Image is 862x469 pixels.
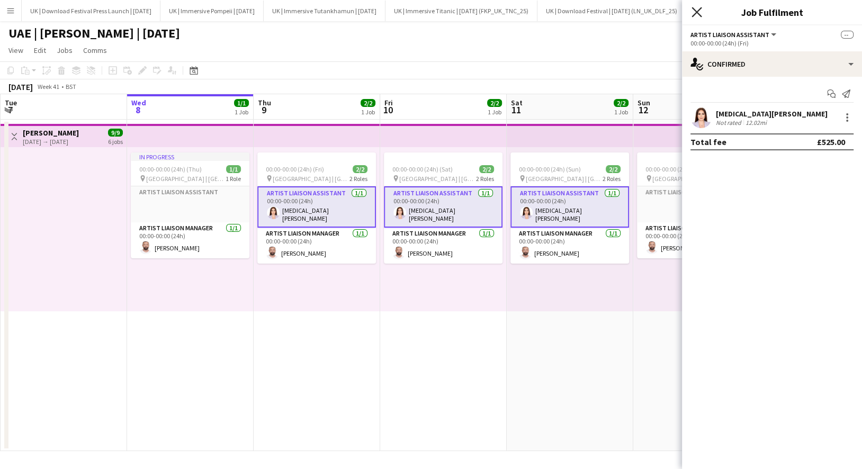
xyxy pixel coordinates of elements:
span: Comms [83,46,107,55]
span: Jobs [57,46,73,55]
span: 11 [509,104,523,116]
span: 2/2 [614,99,628,107]
button: Artist Liaison Assistant [690,31,778,39]
app-card-role: Artist Liaison Manager1/100:00-00:00 (24h)[PERSON_NAME] [637,222,756,258]
div: 1 Job [488,108,501,116]
a: Edit [30,43,50,57]
div: £525.00 [817,137,845,147]
span: [GEOGRAPHIC_DATA] | [GEOGRAPHIC_DATA], [GEOGRAPHIC_DATA] [652,175,732,183]
div: 6 jobs [108,137,123,146]
div: 1 Job [614,108,628,116]
span: 8 [130,104,146,116]
span: -- [841,31,854,39]
span: 1/1 [234,99,249,107]
app-job-card: 00:00-00:00 (24h) (Fri)2/2 [GEOGRAPHIC_DATA] | [GEOGRAPHIC_DATA], [GEOGRAPHIC_DATA]2 RolesArtist ... [257,152,376,264]
span: [GEOGRAPHIC_DATA] | [GEOGRAPHIC_DATA], [GEOGRAPHIC_DATA] [526,175,603,183]
app-card-role-placeholder: Artist Liaison Assistant [131,186,249,222]
span: [GEOGRAPHIC_DATA] | [GEOGRAPHIC_DATA], [GEOGRAPHIC_DATA] [273,175,349,183]
app-card-role: Artist Liaison Assistant1/100:00-00:00 (24h)[MEDICAL_DATA][PERSON_NAME] [384,186,502,228]
span: [GEOGRAPHIC_DATA] | [GEOGRAPHIC_DATA], [GEOGRAPHIC_DATA] [399,175,476,183]
span: 2/2 [487,99,502,107]
span: 1/1 [226,165,241,173]
span: 00:00-00:00 (24h) (Sat) [392,165,453,173]
app-card-role: Artist Liaison Assistant1/100:00-00:00 (24h)[MEDICAL_DATA][PERSON_NAME] [257,186,376,228]
div: Confirmed [682,51,862,77]
div: Total fee [690,137,726,147]
span: [GEOGRAPHIC_DATA] | [GEOGRAPHIC_DATA], [GEOGRAPHIC_DATA] [146,175,226,183]
span: 12 [636,104,650,116]
span: 2 Roles [603,175,621,183]
button: UK | Immersive Pompeii | [DATE] [160,1,264,21]
span: Sat [511,98,523,107]
span: 2/2 [606,165,621,173]
button: UK | Immersive Tutankhamun | [DATE] [264,1,385,21]
span: 2/2 [361,99,375,107]
app-card-role: Artist Liaison Assistant1/100:00-00:00 (24h)[MEDICAL_DATA][PERSON_NAME] [510,186,629,228]
div: BST [66,83,76,91]
button: UK | Immersive Titanic | [DATE] (FKP_UK_TNC_25) [385,1,537,21]
span: 00:00-00:00 (24h) (Thu) [139,165,202,173]
div: 12.02mi [743,119,769,127]
div: [DATE] → [DATE] [23,138,79,146]
div: In progress [131,152,249,161]
app-card-role: Artist Liaison Manager1/100:00-00:00 (24h)[PERSON_NAME] [510,228,629,264]
app-card-role: Artist Liaison Manager1/100:00-00:00 (24h)[PERSON_NAME] [257,228,376,264]
a: Jobs [52,43,77,57]
span: Week 41 [35,83,61,91]
div: [DATE] [8,82,33,92]
div: [MEDICAL_DATA][PERSON_NAME] [716,109,828,119]
span: 2/2 [353,165,367,173]
h1: UAE | [PERSON_NAME] | [DATE] [8,25,180,41]
span: Tue [5,98,17,107]
span: 2/2 [479,165,494,173]
span: 9/9 [108,129,123,137]
app-job-card: In progress00:00-00:00 (24h) (Thu)1/1 [GEOGRAPHIC_DATA] | [GEOGRAPHIC_DATA], [GEOGRAPHIC_DATA]1 R... [131,152,249,258]
app-job-card: 00:00-00:00 (24h) (Mon)1/1 [GEOGRAPHIC_DATA] | [GEOGRAPHIC_DATA], [GEOGRAPHIC_DATA]1 RoleArtist L... [637,152,756,258]
app-job-card: 00:00-00:00 (24h) (Sun)2/2 [GEOGRAPHIC_DATA] | [GEOGRAPHIC_DATA], [GEOGRAPHIC_DATA]2 RolesArtist ... [510,152,629,264]
span: 1 Role [226,175,241,183]
app-card-role: Artist Liaison Manager1/100:00-00:00 (24h)[PERSON_NAME] [384,228,502,264]
span: Artist Liaison Assistant [690,31,769,39]
div: 1 Job [361,108,375,116]
h3: [PERSON_NAME] [23,128,79,138]
span: 10 [383,104,393,116]
span: Wed [131,98,146,107]
a: Comms [79,43,111,57]
span: 7 [3,104,17,116]
div: 00:00-00:00 (24h) (Fri) [690,39,854,47]
span: 00:00-00:00 (24h) (Mon) [645,165,708,173]
span: 00:00-00:00 (24h) (Sun) [519,165,581,173]
app-card-role-placeholder: Artist Liaison Assistant [637,186,756,222]
span: Sun [637,98,650,107]
h3: Job Fulfilment [682,5,862,19]
span: 2 Roles [476,175,494,183]
span: Fri [384,98,393,107]
app-job-card: 00:00-00:00 (24h) (Sat)2/2 [GEOGRAPHIC_DATA] | [GEOGRAPHIC_DATA], [GEOGRAPHIC_DATA]2 RolesArtist ... [384,152,502,264]
a: View [4,43,28,57]
span: View [8,46,23,55]
span: 9 [256,104,271,116]
div: 1 Job [235,108,248,116]
span: Edit [34,46,46,55]
div: Not rated [716,119,743,127]
button: UK | Download Festival | [DATE] (LN_UK_DLF_25) [537,1,686,21]
span: 00:00-00:00 (24h) (Fri) [266,165,324,173]
button: UK | Download Festival Press Launch | [DATE] [22,1,160,21]
app-card-role: Artist Liaison Manager1/100:00-00:00 (24h)[PERSON_NAME] [131,222,249,258]
span: 2 Roles [349,175,367,183]
span: Thu [258,98,271,107]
